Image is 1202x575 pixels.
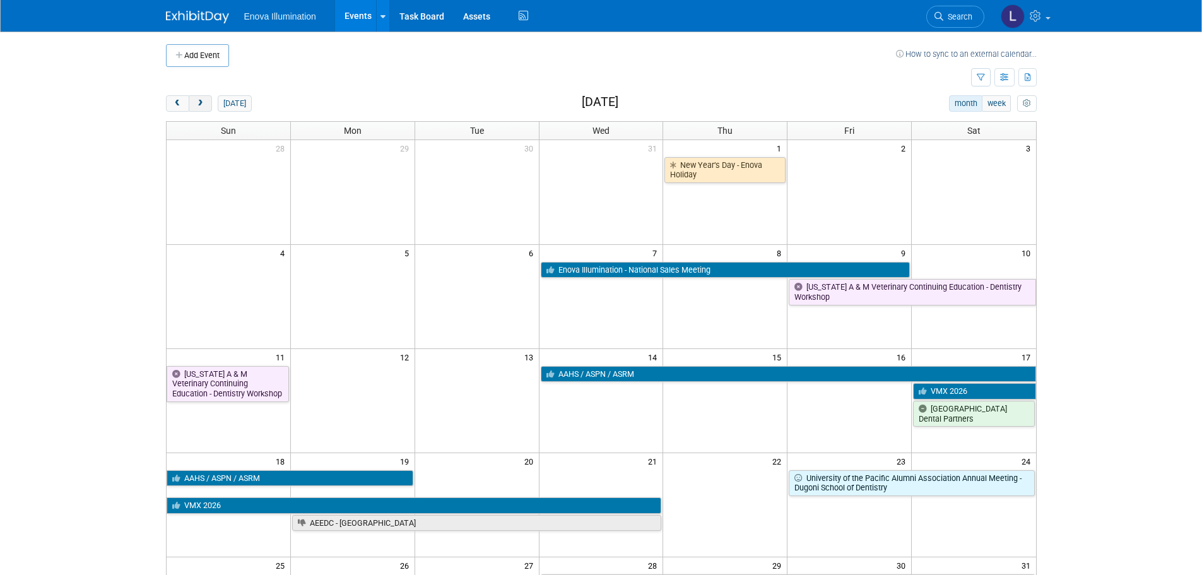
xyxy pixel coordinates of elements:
[647,557,663,573] span: 28
[771,349,787,365] span: 15
[523,557,539,573] span: 27
[1020,349,1036,365] span: 17
[166,44,229,67] button: Add Event
[647,140,663,156] span: 31
[943,12,972,21] span: Search
[274,140,290,156] span: 28
[900,245,911,261] span: 9
[292,515,662,531] a: AEEDC - [GEOGRAPHIC_DATA]
[775,140,787,156] span: 1
[189,95,212,112] button: next
[523,140,539,156] span: 30
[274,349,290,365] span: 11
[771,557,787,573] span: 29
[166,11,229,23] img: ExhibitDay
[900,140,911,156] span: 2
[218,95,251,112] button: [DATE]
[221,126,236,136] span: Sun
[1017,95,1036,112] button: myCustomButton
[789,470,1034,496] a: University of the Pacific Alumni Association Annual Meeting - Dugoni School of Dentistry
[771,453,787,469] span: 22
[775,245,787,261] span: 8
[895,453,911,469] span: 23
[913,401,1034,427] a: [GEOGRAPHIC_DATA] Dental Partners
[651,245,663,261] span: 7
[399,140,415,156] span: 29
[647,453,663,469] span: 21
[244,11,316,21] span: Enova Illumination
[949,95,982,112] button: month
[399,349,415,365] span: 12
[913,383,1035,400] a: VMX 2026
[279,245,290,261] span: 4
[1020,557,1036,573] span: 31
[1020,453,1036,469] span: 24
[399,453,415,469] span: 19
[582,95,618,109] h2: [DATE]
[523,349,539,365] span: 13
[167,470,413,487] a: AAHS / ASPN / ASRM
[470,126,484,136] span: Tue
[895,349,911,365] span: 16
[1025,140,1036,156] span: 3
[844,126,854,136] span: Fri
[399,557,415,573] span: 26
[344,126,362,136] span: Mon
[982,95,1011,112] button: week
[647,349,663,365] span: 14
[1020,245,1036,261] span: 10
[1001,4,1025,28] img: Lucas Mlinarcik
[717,126,733,136] span: Thu
[967,126,981,136] span: Sat
[167,497,662,514] a: VMX 2026
[403,245,415,261] span: 5
[541,366,1036,382] a: AAHS / ASPN / ASRM
[167,366,289,402] a: [US_STATE] A & M Veterinary Continuing Education - Dentistry Workshop
[274,453,290,469] span: 18
[523,453,539,469] span: 20
[895,557,911,573] span: 30
[166,95,189,112] button: prev
[926,6,984,28] a: Search
[664,157,786,183] a: New Year’s Day - Enova Holiday
[541,262,910,278] a: Enova Illumination - National Sales Meeting
[527,245,539,261] span: 6
[274,557,290,573] span: 25
[1023,100,1031,108] i: Personalize Calendar
[896,49,1037,59] a: How to sync to an external calendar...
[789,279,1035,305] a: [US_STATE] A & M Veterinary Continuing Education - Dentistry Workshop
[592,126,610,136] span: Wed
